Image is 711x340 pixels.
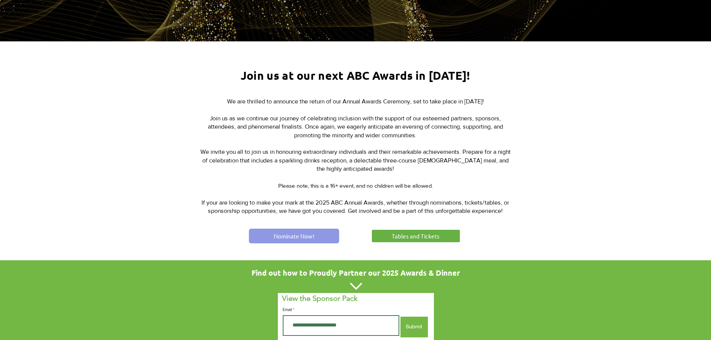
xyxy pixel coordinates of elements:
span: Tables and Tickets [392,232,440,240]
span: We are thrilled to announce the return of our Annual Awards Ceremony, set to take place in [DATE]! [227,98,484,105]
span: Join us as we continue our journey of celebrating inclusion with the support of our esteemed part... [208,115,503,138]
span: Nominate Now! [274,232,314,240]
span: We invite you all to join us in honouring extraordinary individuals and their remarkable achievem... [200,149,511,172]
a: Tables and Tickets [371,229,461,243]
span: Submit [406,323,422,331]
span: Find out how to Proudly Partner our 2025 Awards & Dinner [252,268,460,278]
label: Email [283,308,399,312]
a: Nominate Now! [249,229,339,243]
span: View the Sponsor Pack [282,294,358,303]
button: Submit [400,317,428,337]
span: Join us at our next ABC Awards in [DATE]! [241,68,470,82]
span: If your are looking to make your mark at the 2025 ABC Annual Awards, whether through nominations,... [202,199,509,214]
span: Please note, this is a 16+ event, and no children will be allowed. [278,182,433,189]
